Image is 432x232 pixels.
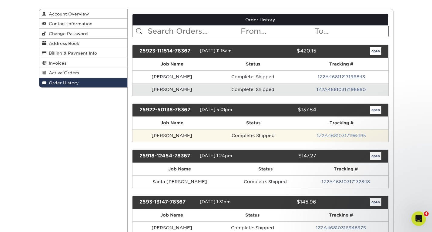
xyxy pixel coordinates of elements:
[46,70,79,75] span: Active Orders
[200,48,232,53] span: [DATE] 11:15am
[240,25,314,37] input: From...
[294,58,388,70] th: Tracking #
[212,117,295,129] th: Status
[294,209,388,221] th: Tracking #
[132,209,211,221] th: Job Name
[370,198,381,206] a: open
[46,61,66,66] span: Invoices
[411,211,426,226] iframe: Intercom live chat
[135,47,200,55] div: 25923-111514-78367
[46,80,79,85] span: Order History
[135,152,200,160] div: 25918-12454-78367
[46,41,79,46] span: Address Book
[46,51,97,55] span: Billing & Payment Info
[256,152,321,160] div: $147.27
[295,117,388,129] th: Tracking #
[132,83,211,96] td: [PERSON_NAME]
[135,106,200,114] div: 25922-50138-78367
[39,29,128,39] a: Change Password
[227,175,304,188] td: Complete: Shipped
[46,21,92,26] span: Contact Information
[200,153,232,158] span: [DATE] 1:24pm
[39,9,128,19] a: Account Overview
[46,31,88,36] span: Change Password
[370,47,381,55] a: open
[322,179,370,184] a: 1Z2A46810317132848
[39,48,128,58] a: Billing & Payment Info
[39,58,128,68] a: Invoices
[211,83,294,96] td: Complete: Shipped
[424,211,429,216] span: 4
[39,39,128,48] a: Address Book
[370,106,381,114] a: open
[132,58,211,70] th: Job Name
[211,58,294,70] th: Status
[227,163,304,175] th: Status
[200,199,231,204] span: [DATE] 1:31pm
[316,87,366,92] a: 1Z2A46810317196860
[132,70,211,83] td: [PERSON_NAME]
[317,133,366,138] a: 1Z2A46810317196495
[39,68,128,78] a: Active Orders
[147,25,240,37] input: Search Orders...
[132,14,388,25] a: Order History
[135,198,200,206] div: 2593-13147-78367
[211,209,294,221] th: Status
[370,152,381,160] a: open
[316,225,366,230] a: 1Z2A46810316948675
[132,129,212,142] td: [PERSON_NAME]
[303,163,388,175] th: Tracking #
[314,25,388,37] input: To...
[212,129,295,142] td: Complete: Shipped
[132,175,227,188] td: Santa [PERSON_NAME]
[256,47,321,55] div: $420.15
[46,12,89,16] span: Account Overview
[318,74,365,79] a: 1Z2A46811217196843
[132,117,212,129] th: Job Name
[256,106,321,114] div: $137.84
[132,163,227,175] th: Job Name
[200,107,232,112] span: [DATE] 5:01pm
[256,198,321,206] div: $145.96
[211,70,294,83] td: Complete: Shipped
[39,19,128,29] a: Contact Information
[39,78,128,87] a: Order History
